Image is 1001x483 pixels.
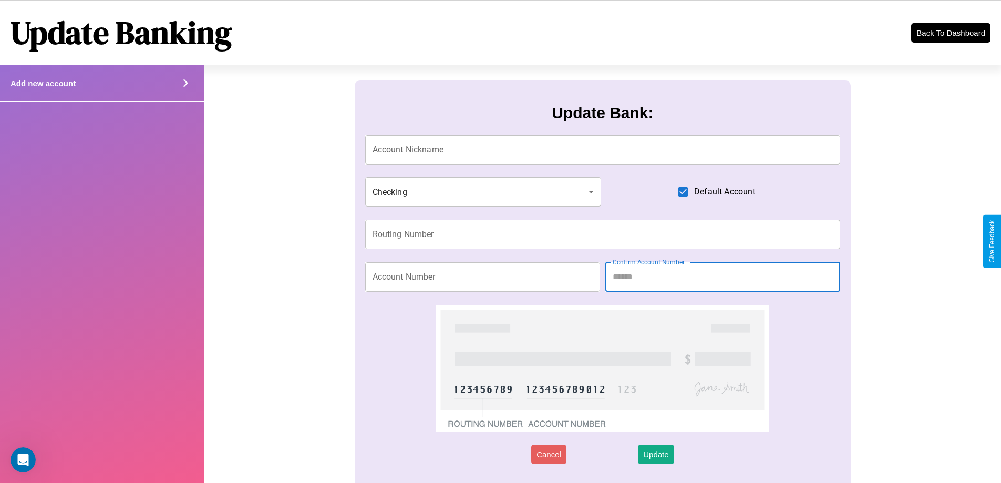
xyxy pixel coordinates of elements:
[911,23,990,43] button: Back To Dashboard
[11,79,76,88] h4: Add new account
[436,305,769,432] img: check
[531,445,566,464] button: Cancel
[11,447,36,472] iframe: Intercom live chat
[11,11,232,54] h1: Update Banking
[988,220,996,263] div: Give Feedback
[552,104,653,122] h3: Update Bank:
[613,258,685,266] label: Confirm Account Number
[694,186,755,198] span: Default Account
[638,445,674,464] button: Update
[365,177,602,207] div: Checking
